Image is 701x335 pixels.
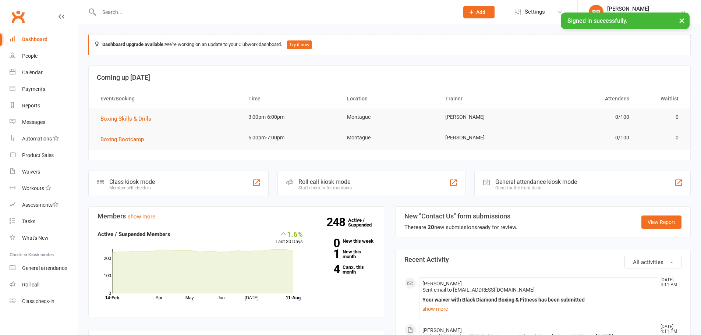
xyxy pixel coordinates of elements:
[298,178,352,185] div: Roll call kiosk mode
[10,213,78,230] a: Tasks
[22,53,38,59] div: People
[404,256,682,263] h3: Recent Activity
[128,213,155,220] a: show more
[9,7,27,26] a: Clubworx
[607,12,680,19] div: Black Diamond Boxing & Fitness
[10,293,78,310] a: Class kiosk mode
[98,213,375,220] h3: Members
[404,223,517,232] div: There are new submissions ready for review.
[657,324,681,334] time: [DATE] 4:11 PM
[314,248,340,259] strong: 1
[314,265,375,274] a: 4Canx. this month
[10,31,78,48] a: Dashboard
[22,282,39,288] div: Roll call
[607,6,680,12] div: [PERSON_NAME]
[10,197,78,213] a: Assessments
[22,202,59,208] div: Assessments
[298,185,352,190] div: Staff check-in for members
[537,89,636,108] th: Attendees
[109,185,155,190] div: Member self check-in
[100,136,144,143] span: Boxing Bootcamp
[276,230,303,246] div: Last 30 Days
[314,249,375,259] a: 1New this month
[641,215,681,229] a: View Report
[22,185,44,191] div: Workouts
[10,97,78,114] a: Reports
[657,278,681,287] time: [DATE] 4:11 PM
[10,147,78,164] a: Product Sales
[276,230,303,238] div: 1.6%
[94,89,242,108] th: Event/Booking
[463,6,495,18] button: Add
[100,115,151,122] span: Boxing Skills & Drills
[10,48,78,64] a: People
[10,64,78,81] a: Calendar
[537,129,636,146] td: 0/100
[10,164,78,180] a: Waivers
[10,277,78,293] a: Roll call
[10,114,78,131] a: Messages
[340,108,439,126] td: Montague
[22,86,45,92] div: Payments
[422,287,535,293] span: Sent email to [EMAIL_ADDRESS][DOMAIN_NAME]
[287,40,312,49] button: Try it now
[636,108,685,126] td: 0
[22,103,40,108] div: Reports
[97,74,682,81] h3: Coming up [DATE]
[422,297,654,303] div: Your waiver with Black Diamond Boxing & Fitness has been submitted
[340,89,439,108] th: Location
[439,89,537,108] th: Trainer
[10,81,78,97] a: Payments
[314,238,340,249] strong: 0
[314,264,340,275] strong: 4
[525,4,545,20] span: Settings
[428,224,434,231] strong: 20
[422,327,462,333] span: [PERSON_NAME]
[22,218,35,224] div: Tasks
[348,212,380,233] a: 248Active / Suspended
[242,108,340,126] td: 3:00pm-6:00pm
[10,230,78,246] a: What's New
[340,129,439,146] td: Montague
[100,135,149,144] button: Boxing Bootcamp
[404,213,517,220] h3: New "Contact Us" form submissions
[22,152,54,158] div: Product Sales
[537,108,636,126] td: 0/100
[97,7,454,17] input: Search...
[98,231,170,238] strong: Active / Suspended Members
[22,36,47,42] div: Dashboard
[10,260,78,277] a: General attendance kiosk mode
[242,129,340,146] td: 6:00pm-7:00pm
[636,89,685,108] th: Waitlist
[102,42,165,47] strong: Dashboard upgrade available:
[624,256,681,268] button: All activities
[22,298,54,304] div: Class check-in
[495,185,577,190] div: Great for the front desk
[22,235,49,241] div: What's New
[22,119,45,125] div: Messages
[10,180,78,197] a: Workouts
[242,89,340,108] th: Time
[22,265,67,271] div: General attendance
[567,17,627,24] span: Signed in successfully.
[422,304,654,314] a: show more
[314,239,375,243] a: 0New this week
[109,178,155,185] div: Class kiosk mode
[22,169,40,175] div: Waivers
[636,129,685,146] td: 0
[675,13,688,28] button: ×
[476,9,485,15] span: Add
[422,281,462,286] span: [PERSON_NAME]
[100,114,156,123] button: Boxing Skills & Drills
[495,178,577,185] div: General attendance kiosk mode
[10,131,78,147] a: Automations
[439,129,537,146] td: [PERSON_NAME]
[22,70,43,75] div: Calendar
[439,108,537,126] td: [PERSON_NAME]
[589,5,603,19] div: BP
[326,217,348,228] strong: 248
[88,35,691,55] div: We're working on an update to your Clubworx dashboard.
[22,136,52,142] div: Automations
[633,259,663,265] span: All activities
